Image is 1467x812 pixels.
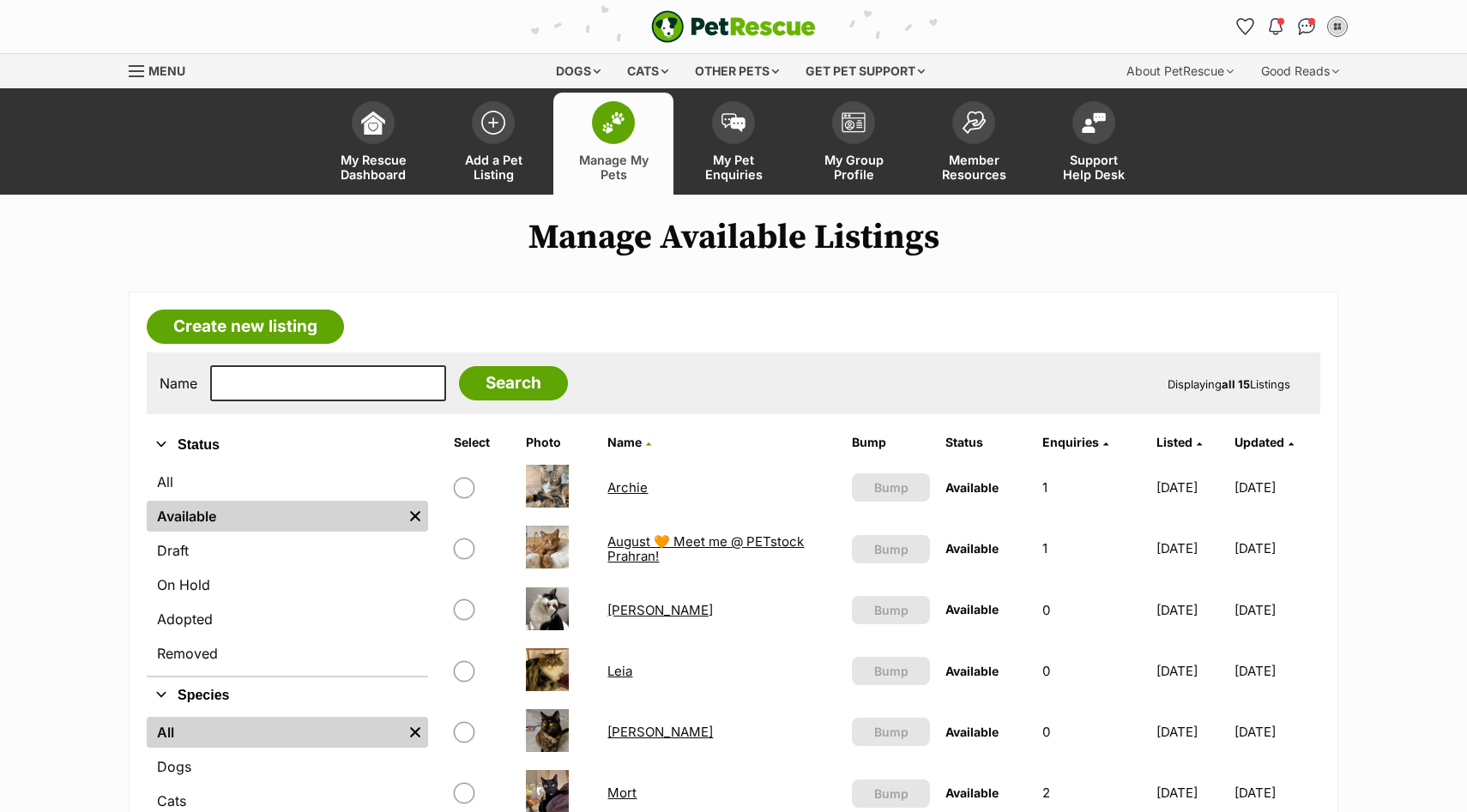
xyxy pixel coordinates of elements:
[147,434,428,456] button: Status
[721,113,746,132] img: pet-enquiries-icon-7e3ad2cf08bfb03b45e93fb7055b45f3efa6380592205ae92323e6603595dc1f.svg
[1293,13,1320,40] a: Conversations
[459,366,568,400] input: Search
[1235,702,1319,761] td: [DATE]
[945,480,999,495] span: Available
[553,93,673,195] a: Manage My Pets
[1042,435,1108,449] a: Enquiries
[361,111,385,135] img: dashboard-icon-eb2f2d2d3e046f16d808141f083e7271f6b2e854fb5c12c21221c1fb7104beca.svg
[1150,641,1233,701] td: [DATE]
[874,785,909,803] span: Bump
[852,718,930,746] button: Bump
[1235,435,1294,449] a: Updated
[160,376,197,391] label: Name
[1168,377,1290,391] span: Displaying Listings
[147,684,428,707] button: Species
[607,785,637,801] a: Mort
[1150,580,1233,640] td: [DATE]
[1150,458,1233,517] td: [DATE]
[1269,18,1283,35] img: notifications-46538b983faf8c2785f20acdc204bb7945ddae34d4c08c2a6579f10ce5e182be.svg
[874,540,909,558] span: Bump
[695,153,772,182] span: My Pet Enquiries
[651,10,816,43] img: logo-e224e6f780fb5917bec1dbf3a21bbac754714ae5b6737aabdf751b685950b380.svg
[1298,18,1316,35] img: chat-41dd97257d64d25036548639549fe6c8038ab92f7586957e7f3b1b290dea8141.svg
[402,501,428,532] a: Remove filter
[433,93,553,195] a: Add a Pet Listing
[852,535,930,563] button: Bump
[1035,519,1148,578] td: 1
[147,638,428,669] a: Removed
[1262,13,1289,40] button: Notifications
[673,93,794,195] a: My Pet Enquiries
[852,779,930,808] button: Bump
[794,54,937,88] div: Get pet support
[147,463,428,676] div: Status
[1329,18,1346,35] img: Out of the Woods Rescue profile pic
[147,751,428,782] a: Dogs
[1235,435,1284,449] span: Updated
[1150,702,1233,761] td: [DATE]
[852,473,930,502] button: Bump
[1034,93,1154,195] a: Support Help Desk
[402,717,428,748] a: Remove filter
[1055,153,1132,182] span: Support Help Desk
[607,435,651,449] a: Name
[1235,641,1319,701] td: [DATE]
[1249,54,1351,88] div: Good Reads
[544,54,613,88] div: Dogs
[1035,702,1148,761] td: 0
[842,112,866,133] img: group-profile-icon-3fa3cf56718a62981997c0bc7e787c4b2cf8bcc04b72c1350f741eb67cf2f40e.svg
[852,657,930,685] button: Bump
[607,602,713,618] a: [PERSON_NAME]
[481,111,505,135] img: add-pet-listing-icon-0afa8454b4691262ce3f59096e99ab1cd57d4a30225e0717b998d2c9b9846f56.svg
[607,479,648,496] a: Archie
[1156,435,1192,449] span: Listed
[945,602,999,617] span: Available
[845,429,937,456] th: Bump
[1035,580,1148,640] td: 0
[607,724,713,740] a: [PERSON_NAME]
[1235,580,1319,640] td: [DATE]
[874,478,909,496] span: Bump
[129,54,197,85] a: Menu
[1222,377,1250,391] strong: all 15
[615,54,680,88] div: Cats
[874,662,909,680] span: Bump
[607,435,642,449] span: Name
[1114,54,1246,88] div: About PetRescue
[914,93,1034,195] a: Member Resources
[607,663,632,679] a: Leia
[962,111,986,134] img: member-resources-icon-8e73f808a243e03378d46382f2149f9095a855e16c252ad45f914b54edf8863c.svg
[935,153,1012,182] span: Member Resources
[874,601,909,619] span: Bump
[147,569,428,600] a: On Hold
[852,596,930,624] button: Bump
[1231,13,1351,40] ul: Account quick links
[945,725,999,739] span: Available
[939,429,1033,456] th: Status
[147,501,402,532] a: Available
[1231,13,1259,40] a: Favourites
[1156,435,1202,449] a: Listed
[1042,435,1099,449] span: translation missing: en.admin.listings.index.attributes.enquiries
[519,429,599,456] th: Photo
[447,429,517,456] th: Select
[575,153,652,182] span: Manage My Pets
[147,310,344,344] a: Create new listing
[147,466,428,497] a: All
[1235,458,1319,517] td: [DATE]
[455,153,532,182] span: Add a Pet Listing
[1035,641,1148,701] td: 0
[683,54,791,88] div: Other pets
[1150,519,1233,578] td: [DATE]
[1035,458,1148,517] td: 1
[313,93,433,195] a: My Rescue Dashboard
[1235,519,1319,578] td: [DATE]
[1324,13,1351,40] button: My account
[945,541,999,556] span: Available
[335,153,412,182] span: My Rescue Dashboard
[1082,112,1106,133] img: help-desk-icon-fdf02630f3aa405de69fd3d07c3f3aa587a6932b1a1747fa1d2bba05be0121f9.svg
[815,153,892,182] span: My Group Profile
[147,535,428,566] a: Draft
[651,10,816,43] a: PetRescue
[147,604,428,635] a: Adopted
